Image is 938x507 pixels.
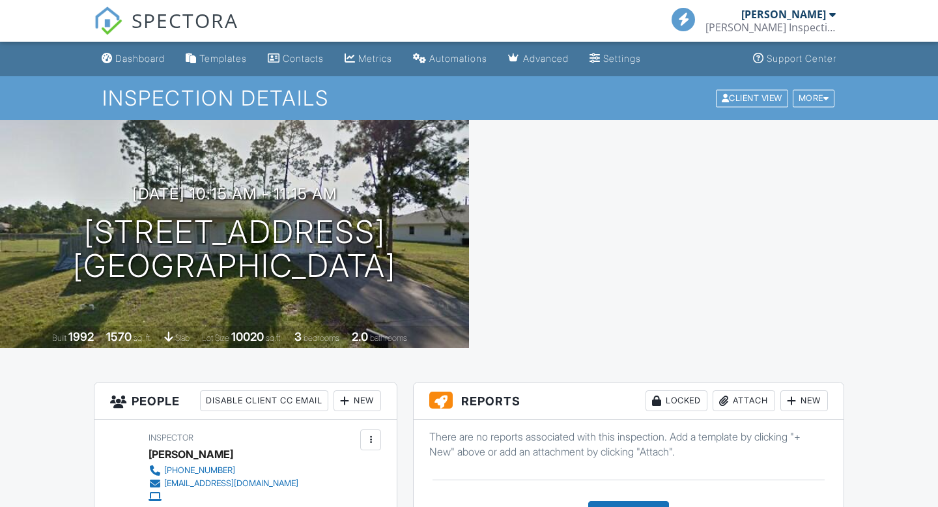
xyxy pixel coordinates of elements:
[523,53,569,64] div: Advanced
[199,53,247,64] div: Templates
[149,444,233,464] div: [PERSON_NAME]
[713,390,775,411] div: Attach
[263,47,329,71] a: Contacts
[705,21,836,34] div: Lucas Inspection Services
[370,333,407,343] span: bathrooms
[793,89,835,107] div: More
[646,390,707,411] div: Locked
[408,47,492,71] a: Automations (Basic)
[429,429,828,459] p: There are no reports associated with this inspection. Add a template by clicking "+ New" above or...
[339,47,397,71] a: Metrics
[429,53,487,64] div: Automations
[352,330,368,343] div: 2.0
[748,47,842,71] a: Support Center
[149,464,298,477] a: [PHONE_NUMBER]
[414,383,844,420] h3: Reports
[134,333,152,343] span: sq. ft.
[202,333,229,343] span: Lot Size
[94,7,122,35] img: The Best Home Inspection Software - Spectora
[149,477,298,490] a: [EMAIL_ADDRESS][DOMAIN_NAME]
[52,333,66,343] span: Built
[294,330,302,343] div: 3
[115,53,165,64] div: Dashboard
[584,47,646,71] a: Settings
[106,330,132,343] div: 1570
[96,47,170,71] a: Dashboard
[94,383,397,420] h3: People
[780,390,828,411] div: New
[767,53,836,64] div: Support Center
[716,89,788,107] div: Client View
[149,433,193,442] span: Inspector
[603,53,641,64] div: Settings
[68,330,94,343] div: 1992
[73,215,396,284] h1: [STREET_ADDRESS] [GEOGRAPHIC_DATA]
[164,465,235,476] div: [PHONE_NUMBER]
[180,47,252,71] a: Templates
[304,333,339,343] span: bedrooms
[132,185,337,203] h3: [DATE] 10:15 am - 11:15 am
[231,330,264,343] div: 10020
[283,53,324,64] div: Contacts
[102,87,836,109] h1: Inspection Details
[175,333,190,343] span: slab
[132,7,238,34] span: SPECTORA
[266,333,282,343] span: sq.ft.
[358,53,392,64] div: Metrics
[200,390,328,411] div: Disable Client CC Email
[503,47,574,71] a: Advanced
[741,8,826,21] div: [PERSON_NAME]
[164,478,298,489] div: [EMAIL_ADDRESS][DOMAIN_NAME]
[334,390,381,411] div: New
[715,93,791,102] a: Client View
[94,18,238,45] a: SPECTORA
